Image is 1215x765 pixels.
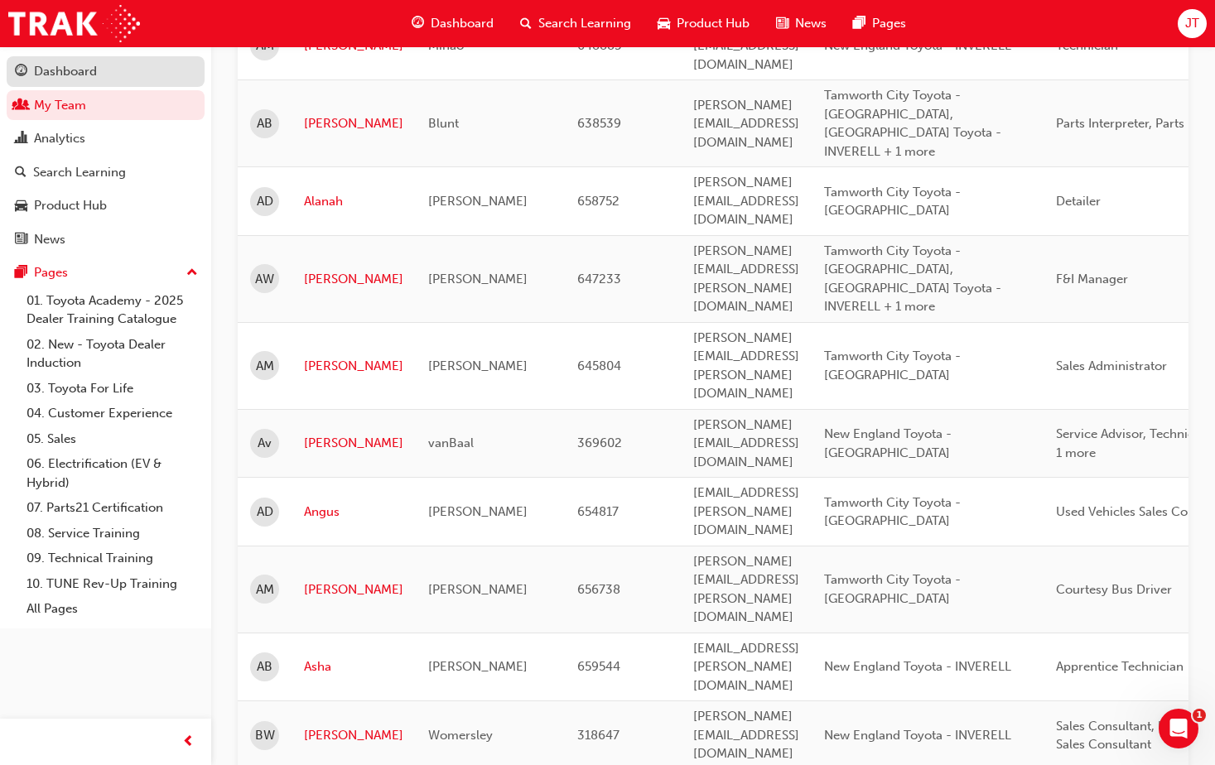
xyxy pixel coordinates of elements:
span: news-icon [776,13,788,34]
a: pages-iconPages [840,7,919,41]
span: AM [256,580,274,599]
span: 654817 [577,504,619,519]
span: 647233 [577,272,621,286]
a: [PERSON_NAME] [304,434,403,453]
span: Sales Administrator [1056,358,1167,373]
span: Blunt [428,116,459,131]
a: My Team [7,90,205,121]
a: All Pages [20,596,205,622]
a: 08. Service Training [20,521,205,546]
div: Dashboard [34,62,97,81]
span: Tamworth City Toyota - [GEOGRAPHIC_DATA] [824,495,961,529]
a: car-iconProduct Hub [644,7,763,41]
span: Tamworth City Toyota - [GEOGRAPHIC_DATA] [824,185,961,219]
span: Product Hub [677,14,750,33]
a: Alanah [304,192,403,211]
span: 656738 [577,582,620,597]
span: [PERSON_NAME] [428,194,528,209]
span: [PERSON_NAME] [428,272,528,286]
div: News [34,230,65,249]
a: 09. Technical Training [20,546,205,571]
a: [PERSON_NAME] [304,357,403,376]
a: 10. TUNE Rev-Up Training [20,571,205,597]
a: 03. Toyota For Life [20,376,205,402]
span: [PERSON_NAME][EMAIL_ADDRESS][PERSON_NAME][DOMAIN_NAME] [693,330,799,402]
span: search-icon [520,13,532,34]
a: [PERSON_NAME] [304,726,403,745]
span: Search Learning [538,14,631,33]
span: [PERSON_NAME][EMAIL_ADDRESS][DOMAIN_NAME] [693,709,799,761]
span: Womersley [428,728,493,743]
span: [PERSON_NAME][EMAIL_ADDRESS][DOMAIN_NAME] [693,175,799,227]
span: pages-icon [15,266,27,281]
div: Product Hub [34,196,107,215]
a: guage-iconDashboard [398,7,507,41]
span: [PERSON_NAME] [428,582,528,597]
a: Analytics [7,123,205,154]
button: Pages [7,257,205,288]
a: Angus [304,503,403,522]
span: [EMAIL_ADDRESS][PERSON_NAME][DOMAIN_NAME] [693,641,799,693]
span: Av [258,434,272,453]
span: Tamworth City Toyota - [GEOGRAPHIC_DATA], [GEOGRAPHIC_DATA] Toyota - INVERELL + 1 more [824,243,1001,315]
a: [PERSON_NAME] [304,114,403,133]
span: car-icon [15,199,27,214]
span: car-icon [658,13,670,34]
a: 05. Sales [20,426,205,452]
span: Tamworth City Toyota - [GEOGRAPHIC_DATA] [824,349,961,382]
span: people-icon [15,99,27,113]
span: [PERSON_NAME][EMAIL_ADDRESS][PERSON_NAME][DOMAIN_NAME] [693,554,799,625]
span: 645804 [577,358,621,373]
span: prev-icon [182,732,195,753]
span: 658752 [577,194,620,209]
img: Trak [8,5,140,42]
span: AW [255,270,274,289]
span: Tamworth City Toyota - [GEOGRAPHIC_DATA], [GEOGRAPHIC_DATA] Toyota - INVERELL + 1 more [824,88,1001,159]
span: up-icon [186,262,198,284]
a: Asha [304,657,403,676]
button: DashboardMy TeamAnalyticsSearch LearningProduct HubNews [7,53,205,257]
span: New England Toyota - INVERELL [824,659,1011,674]
span: [EMAIL_ADDRESS][PERSON_NAME][DOMAIN_NAME] [693,485,799,537]
span: Apprentice Technician [1056,659,1184,674]
span: Detailer [1056,194,1101,209]
span: JT [1185,14,1199,33]
span: Tamworth City Toyota - [GEOGRAPHIC_DATA] [824,572,961,606]
a: Product Hub [7,190,205,221]
span: News [795,14,827,33]
span: New England Toyota - INVERELL [824,728,1011,743]
span: BW [255,726,275,745]
span: F&I Manager [1056,272,1128,286]
span: [PERSON_NAME][EMAIL_ADDRESS][PERSON_NAME][DOMAIN_NAME] [693,243,799,315]
span: Dashboard [431,14,494,33]
a: 07. Parts21 Certification [20,495,205,521]
span: 369602 [577,435,622,450]
iframe: Intercom live chat [1159,709,1198,748]
div: Analytics [34,129,85,148]
span: chart-icon [15,132,27,147]
span: AM [256,357,274,376]
span: 1 [1193,709,1206,722]
span: [PERSON_NAME] [428,659,528,674]
span: pages-icon [853,13,865,34]
span: 638539 [577,116,621,131]
a: 02. New - Toyota Dealer Induction [20,332,205,376]
a: Dashboard [7,56,205,87]
span: [PERSON_NAME][EMAIL_ADDRESS][DOMAIN_NAME] [693,98,799,150]
span: New England Toyota - [GEOGRAPHIC_DATA] [824,426,952,460]
div: Search Learning [33,163,126,182]
span: [PERSON_NAME] [428,504,528,519]
span: [PERSON_NAME][EMAIL_ADDRESS][DOMAIN_NAME] [693,417,799,469]
a: search-iconSearch Learning [507,7,644,41]
button: JT [1178,9,1207,38]
span: Courtesy Bus Driver [1056,582,1172,597]
span: news-icon [15,233,27,248]
span: AB [257,657,272,676]
a: 01. Toyota Academy - 2025 Dealer Training Catalogue [20,288,205,332]
a: [PERSON_NAME] [304,270,403,289]
a: News [7,224,205,255]
span: search-icon [15,166,27,180]
span: AB [257,114,272,133]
